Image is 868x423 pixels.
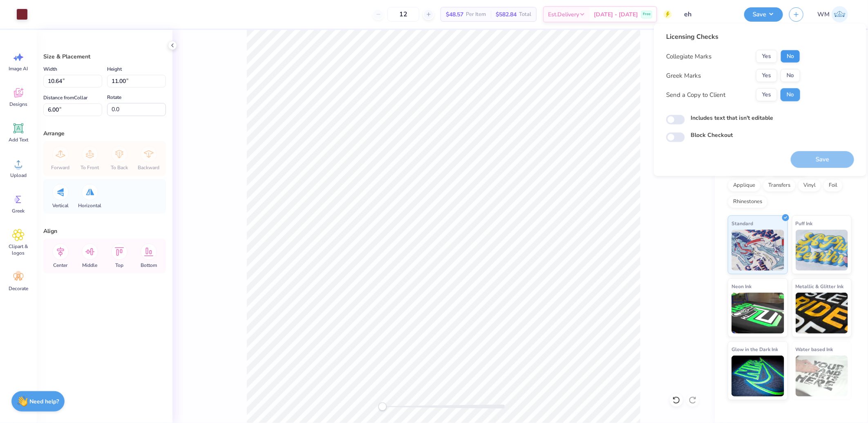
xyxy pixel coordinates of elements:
span: Per Item [466,10,486,19]
input: Untitled Design [678,6,738,22]
span: Glow in the Dark Ink [732,345,778,354]
span: Free [643,11,651,17]
div: Send a Copy to Client [666,90,725,100]
div: Size & Placement [43,52,166,61]
span: Greek [12,208,25,214]
span: Add Text [9,137,28,143]
span: Image AI [9,65,28,72]
span: Water based Ink [796,345,833,354]
span: Standard [732,219,753,228]
button: No [781,50,800,63]
img: Standard [732,230,784,271]
span: Designs [9,101,27,107]
label: Block Checkout [691,131,733,139]
span: Center [54,262,68,269]
span: Middle [83,262,98,269]
span: Upload [10,172,27,179]
input: – – [387,7,419,22]
div: Rhinestones [728,196,767,208]
button: Yes [756,88,777,101]
span: Decorate [9,285,28,292]
span: $582.84 [496,10,517,19]
img: Water based Ink [796,356,848,396]
span: Total [519,10,531,19]
span: Metallic & Glitter Ink [796,282,844,291]
label: Width [43,64,57,74]
span: WM [817,10,830,19]
img: Glow in the Dark Ink [732,356,784,396]
button: Yes [756,50,777,63]
div: Transfers [763,179,796,192]
label: Rotate [107,92,121,102]
span: Horizontal [78,202,102,209]
div: Collegiate Marks [666,52,711,61]
span: Neon Ink [732,282,752,291]
strong: Need help? [30,398,59,405]
button: No [781,69,800,82]
button: No [781,88,800,101]
div: Accessibility label [378,403,387,411]
div: Align [43,227,166,235]
span: [DATE] - [DATE] [594,10,638,19]
img: Metallic & Glitter Ink [796,293,848,333]
span: $48.57 [446,10,463,19]
span: Puff Ink [796,219,813,228]
label: Height [107,64,122,74]
span: Est. Delivery [548,10,579,19]
img: Puff Ink [796,230,848,271]
div: Applique [728,179,761,192]
img: Wilfredo Manabat [832,6,848,22]
div: Vinyl [798,179,821,192]
span: Clipart & logos [5,243,32,256]
button: Yes [756,69,777,82]
div: Licensing Checks [666,32,800,42]
div: Arrange [43,129,166,138]
div: Greek Marks [666,71,701,81]
span: Bottom [141,262,157,269]
button: Save [744,7,783,22]
span: Top [115,262,123,269]
label: Includes text that isn't editable [691,114,773,122]
a: WM [814,6,852,22]
label: Distance from Collar [43,93,87,103]
span: Vertical [52,202,69,209]
img: Neon Ink [732,293,784,333]
div: Foil [823,179,843,192]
